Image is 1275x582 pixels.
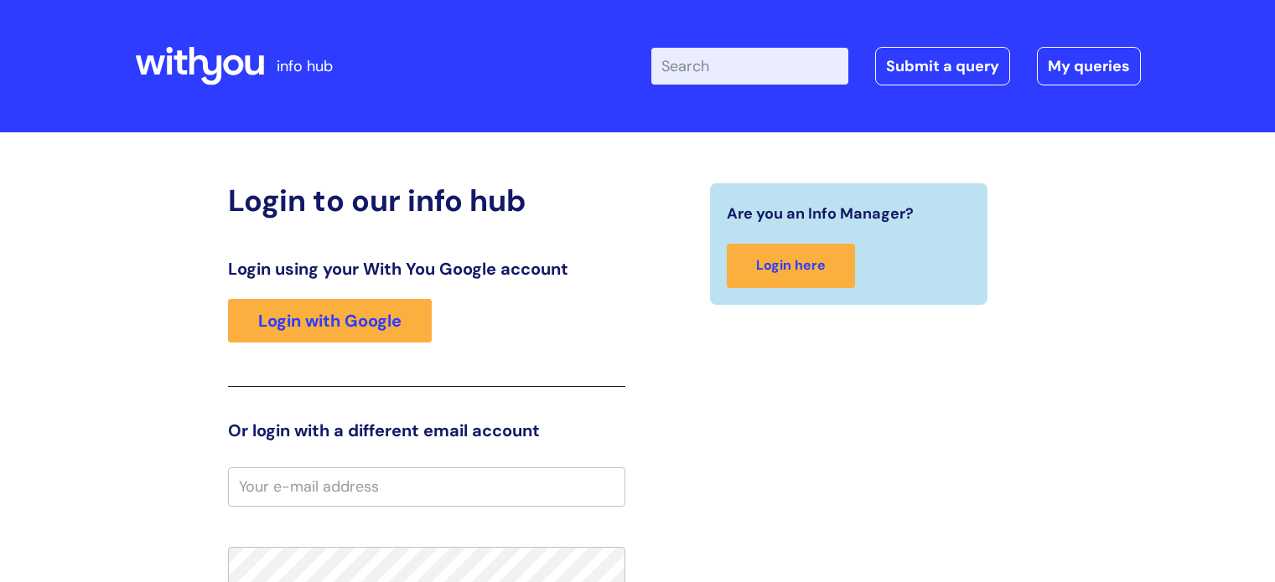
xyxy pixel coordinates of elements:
[727,244,855,288] a: Login here
[277,53,333,80] p: info hub
[228,183,625,219] h2: Login to our info hub
[228,467,625,506] input: Your e-mail address
[228,420,625,440] h3: Or login with a different email account
[228,259,625,279] h3: Login using your With You Google account
[651,48,848,85] input: Search
[875,47,1010,85] a: Submit a query
[1037,47,1141,85] a: My queries
[228,299,432,343] a: Login with Google
[727,200,914,227] span: Are you an Info Manager?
